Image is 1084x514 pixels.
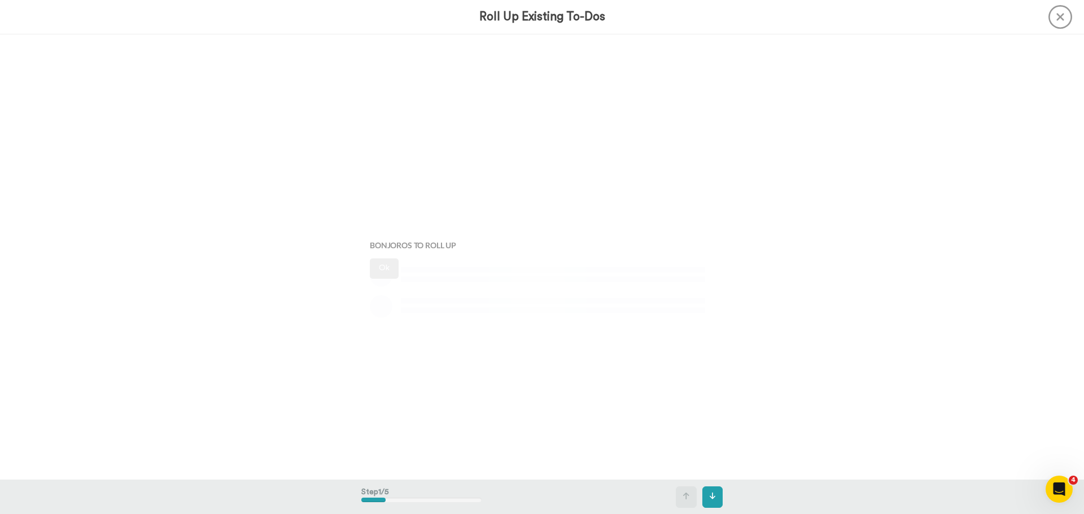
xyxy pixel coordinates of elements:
[479,10,605,23] h3: Roll Up Existing To-Dos
[1046,476,1073,503] iframe: Intercom live chat
[1069,476,1078,485] span: 4
[370,258,399,279] button: Ok
[361,481,482,513] div: Step 1 / 5
[370,241,714,249] h4: Bonjoros To Roll Up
